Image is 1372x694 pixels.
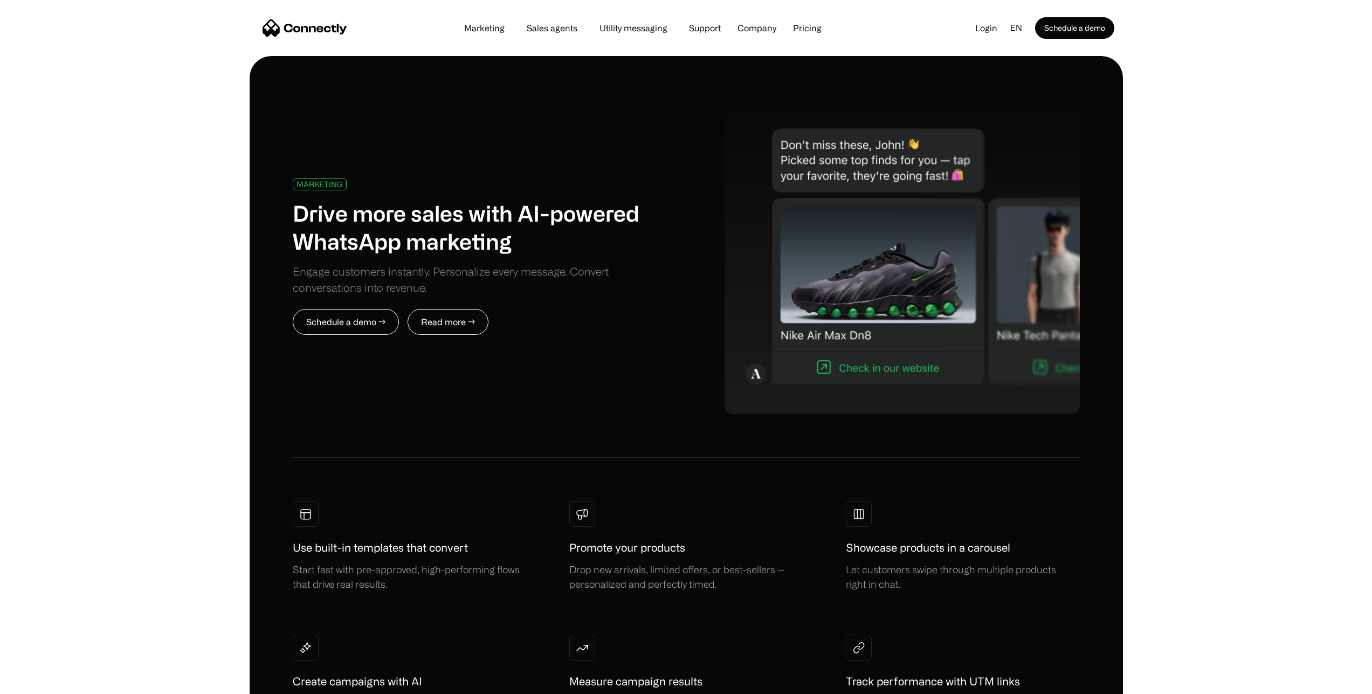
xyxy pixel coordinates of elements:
div: Engage customers instantly. Personalize every message. Convert conversations into revenue. [293,264,671,296]
a: Marketing [456,24,513,32]
div: Let customers swipe through multiple products right in chat. [846,562,1078,592]
h1: Create campaigns with AI [293,674,422,690]
a: Schedule a demo [1035,17,1114,39]
div: Company [734,20,780,36]
a: Read more → [408,309,488,335]
a: Utility messaging [591,24,676,32]
div: MARKETING [297,180,343,188]
a: Sales agents [518,24,586,32]
div: Company [737,20,776,36]
a: Support [680,24,729,32]
div: Start fast with pre-approved, high-performing flows that drive real results. [293,562,525,592]
a: home [263,20,347,36]
a: Schedule a demo → [293,309,399,335]
ul: Language list [22,675,65,690]
div: Drop new arrivals, limited offers, or best-sellers — personalized and perfectly timed. [569,562,801,592]
a: Login [967,20,1006,36]
aside: Language selected: English [11,674,65,690]
h1: Use built-in templates that convert [293,540,468,556]
h1: Drive more sales with AI-powered WhatsApp marketing [293,199,671,255]
h1: Showcase products in a carousel [846,540,1010,556]
h1: Track performance with UTM links [846,674,1020,690]
h1: Promote your products [569,540,685,556]
h1: Measure campaign results [569,674,702,690]
div: en [1006,20,1035,36]
a: Pricing [784,24,830,32]
div: en [1010,20,1022,36]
